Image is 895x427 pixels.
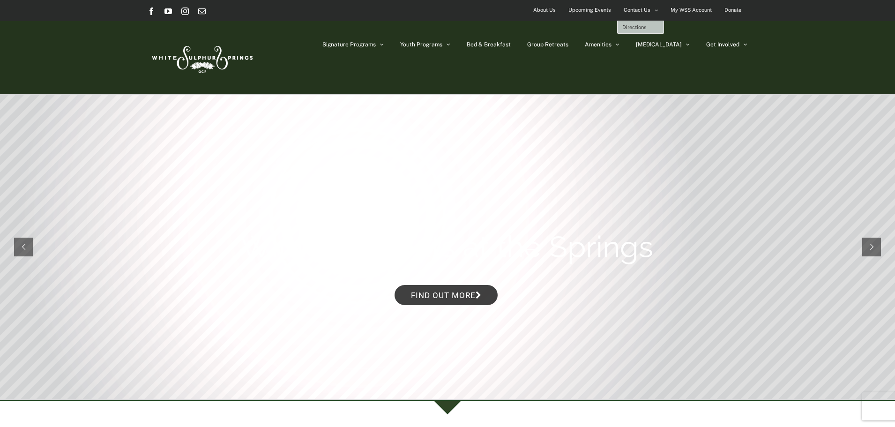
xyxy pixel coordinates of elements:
[400,42,442,47] span: Youth Programs
[467,42,511,47] span: Bed & Breakfast
[400,21,450,68] a: Youth Programs
[322,21,384,68] a: Signature Programs
[148,36,255,80] img: White Sulphur Springs Logo
[533,3,556,17] span: About Us
[636,21,690,68] a: [MEDICAL_DATA]
[624,3,650,17] span: Contact Us
[585,42,612,47] span: Amenities
[724,3,741,17] span: Donate
[636,42,682,47] span: [MEDICAL_DATA]
[706,21,747,68] a: Get Involved
[240,228,653,266] rs-layer: Winter Retreats at the Springs
[527,42,568,47] span: Group Retreats
[706,42,739,47] span: Get Involved
[322,42,376,47] span: Signature Programs
[467,21,511,68] a: Bed & Breakfast
[322,21,747,68] nav: Main Menu
[671,3,712,17] span: My WSS Account
[395,285,498,305] a: Find out more
[527,21,568,68] a: Group Retreats
[585,21,619,68] a: Amenities
[568,3,611,17] span: Upcoming Events
[622,24,647,30] span: Directions
[618,21,664,33] a: Directions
